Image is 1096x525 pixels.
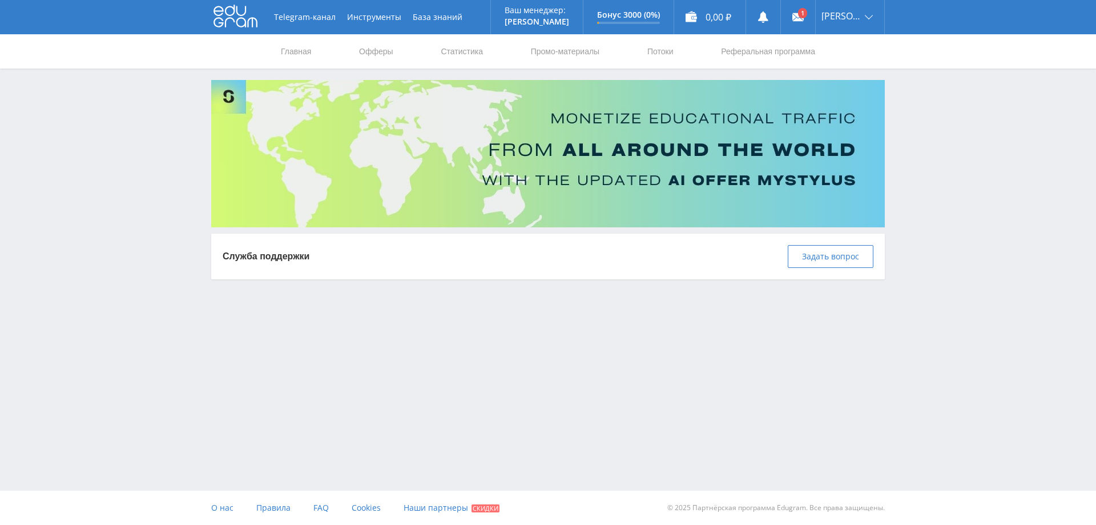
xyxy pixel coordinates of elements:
p: Служба поддержки [223,250,309,263]
span: Наши партнеры [404,502,468,513]
a: Статистика [440,34,484,69]
a: FAQ [313,491,329,525]
a: Cookies [352,491,381,525]
span: Правила [256,502,291,513]
a: Главная [280,34,312,69]
span: [PERSON_NAME] [821,11,861,21]
a: Правила [256,491,291,525]
p: Бонус 3000 (0%) [597,10,660,19]
span: FAQ [313,502,329,513]
p: [PERSON_NAME] [505,17,569,26]
span: Скидки [472,504,499,512]
a: Реферальная программа [720,34,816,69]
button: Задать вопрос [788,245,873,268]
span: Задать вопрос [802,252,859,261]
p: Ваш менеджер: [505,6,569,15]
img: Banner [211,80,885,227]
div: © 2025 Партнёрская программа Edugram. Все права защищены. [554,491,885,525]
a: Промо-материалы [530,34,601,69]
a: Наши партнеры Скидки [404,491,499,525]
span: О нас [211,502,233,513]
a: Потоки [646,34,675,69]
a: Офферы [358,34,394,69]
a: О нас [211,491,233,525]
span: Cookies [352,502,381,513]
